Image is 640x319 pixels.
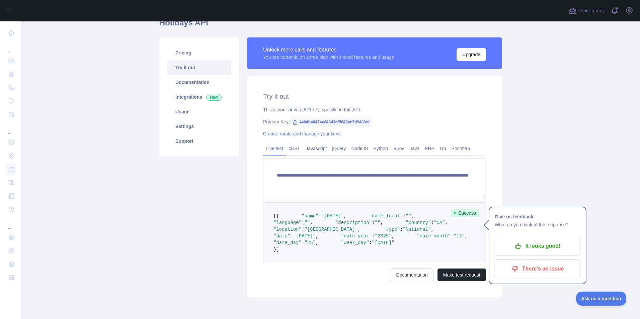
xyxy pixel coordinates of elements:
span: : [302,220,304,225]
a: Java [407,143,422,154]
span: "[DATE]" [321,213,344,219]
span: "[DATE]" [293,233,316,239]
button: It looks good! [495,237,580,255]
span: , [316,240,318,245]
span: , [310,220,313,225]
span: "CA" [434,220,445,225]
button: Make test request [437,269,486,281]
span: , [380,220,383,225]
a: Try it out [167,60,231,75]
span: : [372,220,375,225]
span: "location" [273,227,302,232]
a: Ruby [391,143,407,154]
a: jQuery [329,143,348,154]
span: ] [276,247,279,252]
a: Create, rotate and manage your keys [263,131,340,136]
span: , [358,227,361,232]
span: "name" [302,213,318,219]
span: : [302,227,304,232]
a: Python [371,143,391,154]
span: , [316,233,318,239]
span: "[DATE]" [372,240,394,245]
span: "" [304,220,310,225]
span: , [344,213,346,219]
a: Pricing [167,45,231,60]
a: Live test [263,143,286,154]
div: ... [5,40,16,54]
a: PHP [422,143,437,154]
span: "name_local" [369,213,403,219]
p: There's an issue [500,263,575,275]
h1: Holidays API [159,17,502,33]
span: "language" [273,220,302,225]
div: You are currently on a free plan with limited features and usage [263,54,394,61]
button: There's an issue [495,259,580,278]
a: Postman [449,143,473,154]
span: "date_year" [341,233,372,239]
span: : [369,240,372,245]
span: : [372,233,375,239]
p: What do you think of the response? [495,221,580,229]
span: "country" [406,220,431,225]
a: Usage [167,104,231,119]
span: "" [375,220,380,225]
a: Go [437,143,449,154]
a: Integrations New [167,90,231,104]
span: "description" [335,220,372,225]
h1: Give us feedback [495,213,580,221]
span: , [411,213,414,219]
span: : [302,240,304,245]
span: [ [273,213,276,219]
a: Documentation [167,75,231,90]
a: Support [167,134,231,148]
div: This is your private API key, specific to this API. [263,106,486,113]
span: , [445,220,448,225]
button: Invite users [567,5,605,16]
span: Success [451,209,479,217]
a: Settings [167,119,231,134]
div: ... [5,217,16,230]
span: "2025" [375,233,392,239]
span: "[GEOGRAPHIC_DATA]" [304,227,358,232]
span: } [273,247,276,252]
span: "date_day" [273,240,302,245]
span: : [431,220,434,225]
span: "National" [403,227,431,232]
span: : [451,233,453,239]
span: "12" [454,233,465,239]
div: Unlock more calls and features [263,46,394,54]
span: "25" [304,240,316,245]
a: cURL [286,143,303,154]
p: It looks good! [500,240,575,252]
span: : [290,233,293,239]
span: { [276,213,279,219]
span: Invite users [578,7,604,15]
div: Primary Key: [263,118,486,125]
button: Upgrade [457,48,486,61]
span: , [465,233,467,239]
iframe: Toggle Customer Support [576,292,627,306]
span: 4404ba0474e64343af5649ac7d9488ef [290,117,372,127]
span: : [400,227,403,232]
span: "date" [273,233,290,239]
span: "week_day" [341,240,369,245]
span: , [392,233,394,239]
span: "date_month" [417,233,451,239]
span: : [403,213,406,219]
a: Documentation [391,269,433,281]
a: Javascript [303,143,329,154]
div: ... [5,122,16,135]
span: : [318,213,321,219]
span: , [431,227,434,232]
h2: Try it out [263,92,486,101]
a: NodeJS [348,143,371,154]
span: New [206,94,222,101]
span: "" [406,213,411,219]
span: "type" [383,227,400,232]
